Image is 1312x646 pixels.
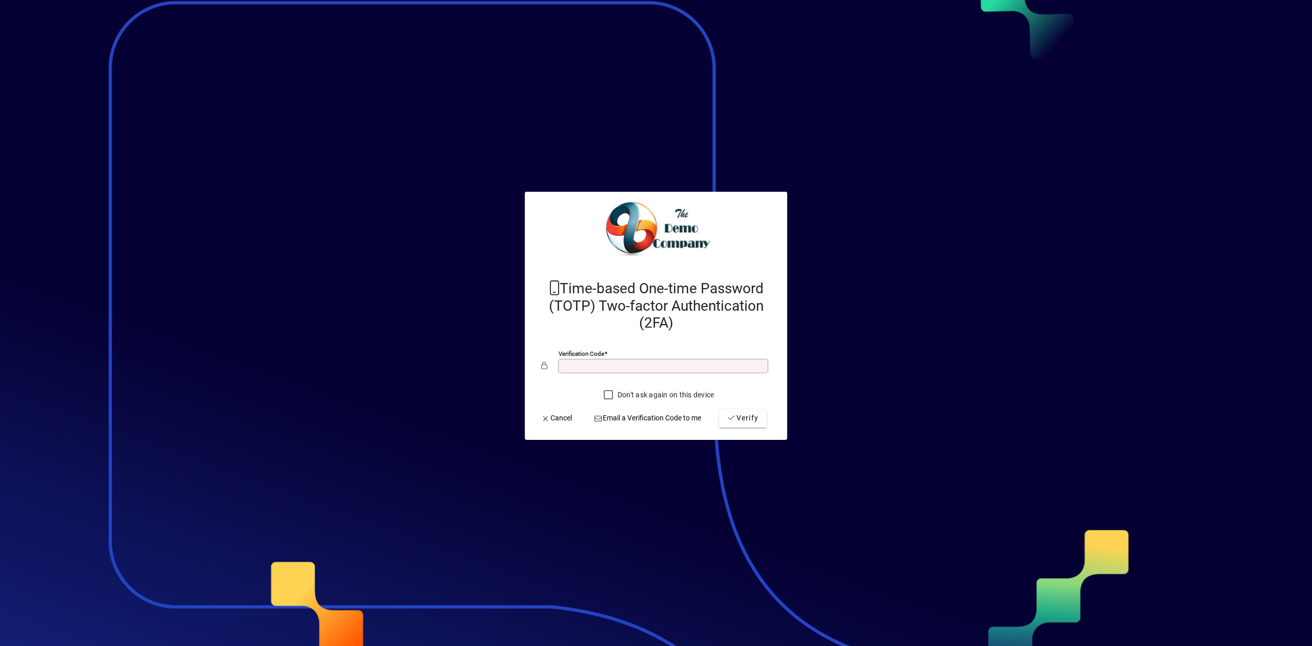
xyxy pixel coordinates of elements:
[594,413,702,423] span: Email a Verification Code to me
[541,280,771,332] h2: Time-based One-time Password (TOTP) Two-factor Authentication (2FA)
[719,409,767,428] button: Verify
[537,409,576,428] button: Cancel
[727,413,758,423] span: Verify
[541,413,572,423] span: Cancel
[559,350,604,357] mat-label: Verification code
[590,409,706,428] button: Email a Verification Code to me
[616,390,714,400] label: Don't ask again on this device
